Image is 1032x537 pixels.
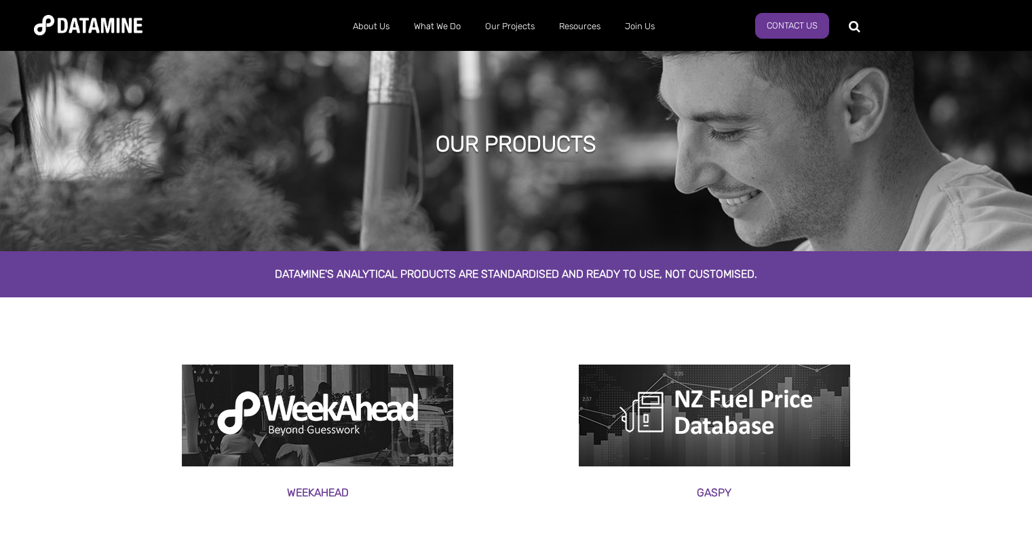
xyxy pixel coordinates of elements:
[130,268,903,280] h2: Datamine's analytical products are standardised and ready to use, not customised.
[755,13,829,39] a: Contact Us
[402,9,473,44] a: What We Do
[341,9,402,44] a: About Us
[613,9,667,44] a: Join Us
[130,300,196,313] span: Product page
[143,483,493,502] h3: Weekahead
[143,515,205,528] span: our platform
[436,129,596,159] h1: our products
[182,365,453,466] img: weekahead product page2
[547,9,613,44] a: Resources
[473,9,547,44] a: Our Projects
[579,365,850,466] img: NZ fuel price logo of petrol pump, Gaspy product page1
[539,483,889,502] h3: Gaspy
[34,15,142,35] img: Datamine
